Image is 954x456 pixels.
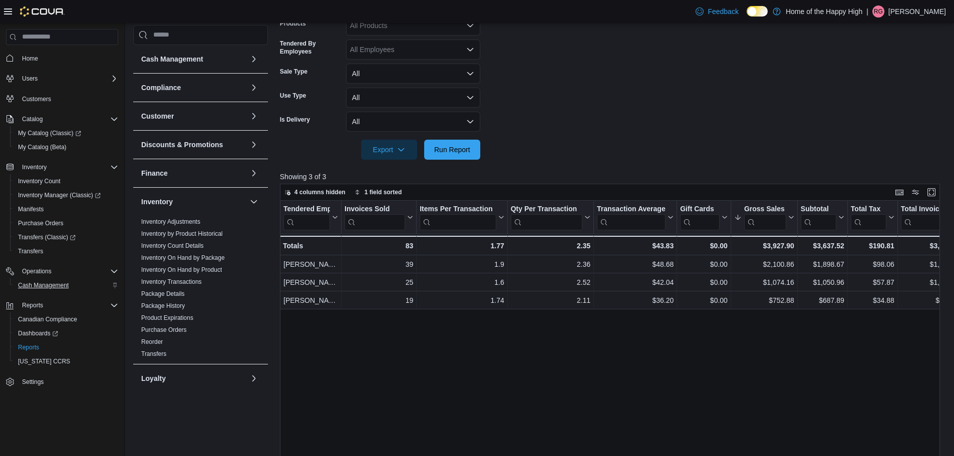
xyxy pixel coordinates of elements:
button: Tendered Employee [283,204,338,230]
div: $57.87 [851,276,894,288]
div: $0.00 [680,276,728,288]
div: 1.9 [420,258,504,270]
span: My Catalog (Classic) [14,127,118,139]
a: Inventory Transactions [141,278,202,285]
a: Canadian Compliance [14,313,81,325]
div: Ryan Gibbons [872,6,884,18]
button: Loyalty [248,372,260,384]
button: 1 field sorted [351,186,406,198]
button: Keyboard shortcuts [893,186,905,198]
span: Customers [18,93,118,105]
h3: Discounts & Promotions [141,140,223,150]
span: Inventory Manager (Classic) [18,191,101,199]
a: Package Details [141,290,185,297]
a: Feedback [692,2,742,22]
div: 83 [345,240,413,252]
button: Qty Per Transaction [511,204,590,230]
a: My Catalog (Classic) [10,126,122,140]
div: Tendered Employee [283,204,330,214]
a: Inventory On Hand by Package [141,254,225,261]
span: Export [367,140,411,160]
button: Finance [141,168,246,178]
span: Feedback [708,7,738,17]
button: Transaction Average [597,204,674,230]
button: Export [361,140,417,160]
div: 2.11 [511,294,590,306]
button: Open list of options [466,22,474,30]
label: Is Delivery [280,116,310,124]
button: Inventory Count [10,174,122,188]
button: Inventory [2,160,122,174]
a: Home [18,53,42,65]
button: Enter fullscreen [925,186,937,198]
span: My Catalog (Beta) [18,143,67,151]
div: $1,050.96 [801,276,844,288]
span: Package History [141,302,185,310]
span: Settings [22,378,44,386]
button: Discounts & Promotions [141,140,246,150]
button: Customers [2,92,122,106]
span: Transfers [18,247,43,255]
span: Package Details [141,290,185,298]
span: Catalog [22,115,43,123]
div: $48.68 [597,258,674,270]
span: Home [22,55,38,63]
button: Settings [2,374,122,389]
span: Reports [18,343,39,351]
h3: Cash Management [141,54,203,64]
h3: Compliance [141,83,181,93]
div: Inventory [133,216,268,364]
h3: Loyalty [141,373,166,383]
span: Manifests [18,205,44,213]
span: Users [18,73,118,85]
button: Compliance [141,83,246,93]
button: Items Per Transaction [420,204,504,230]
div: Gross Sales [744,204,786,214]
button: Inventory [248,196,260,208]
button: Display options [909,186,921,198]
button: Users [18,73,42,85]
div: Gift Cards [680,204,720,214]
span: Transfers (Classic) [14,231,118,243]
button: All [346,64,480,84]
button: Purchase Orders [10,216,122,230]
div: 1.77 [420,240,504,252]
button: Users [2,72,122,86]
input: Dark Mode [747,6,768,17]
div: [PERSON_NAME] [283,276,338,288]
span: Customers [22,95,51,103]
button: Discounts & Promotions [248,139,260,151]
span: Operations [18,265,118,277]
div: 39 [345,258,413,270]
button: All [346,88,480,108]
span: Inventory Count Details [141,242,204,250]
span: 1 field sorted [365,188,402,196]
button: Subtotal [801,204,844,230]
a: Inventory by Product Historical [141,230,223,237]
div: $36.20 [597,294,674,306]
span: Inventory [22,163,47,171]
div: $687.89 [801,294,844,306]
button: Reports [2,298,122,312]
div: 1.6 [420,276,504,288]
span: Manifests [14,203,118,215]
a: Package History [141,302,185,309]
p: [PERSON_NAME] [888,6,946,18]
a: My Catalog (Classic) [14,127,85,139]
span: Washington CCRS [14,355,118,367]
span: Purchase Orders [141,326,187,334]
a: Product Expirations [141,314,193,321]
a: Settings [18,376,48,388]
nav: Complex example [6,47,118,415]
div: Total Tax [851,204,886,214]
span: Inventory Count [14,175,118,187]
button: Transfers [10,244,122,258]
a: Inventory Count [14,175,65,187]
span: My Catalog (Classic) [18,129,81,137]
button: Customer [248,110,260,122]
button: My Catalog (Beta) [10,140,122,154]
span: Inventory Manager (Classic) [14,189,118,201]
div: 2.52 [511,276,590,288]
div: Total Tax [851,204,886,230]
span: Inventory Adjustments [141,218,200,226]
